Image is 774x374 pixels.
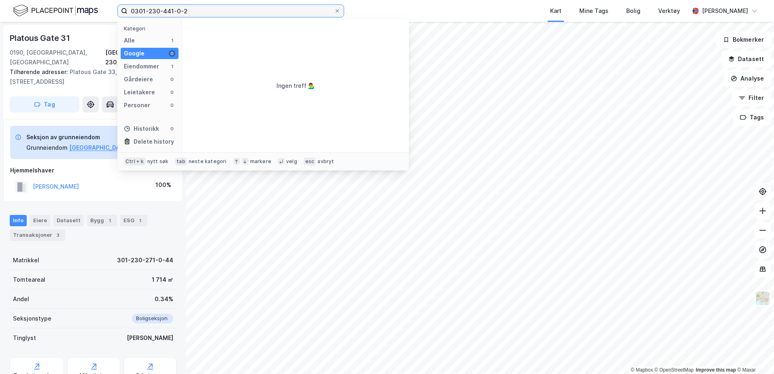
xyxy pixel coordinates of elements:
[136,217,144,225] div: 1
[124,62,159,71] div: Eiendommer
[169,89,175,96] div: 0
[152,275,173,285] div: 1 714 ㎡
[124,157,146,166] div: Ctrl + k
[105,48,176,67] div: [GEOGRAPHIC_DATA], 230/271/0/44
[304,157,316,166] div: esc
[10,68,70,75] span: Tilhørende adresser:
[13,4,98,18] img: logo.f888ab2527a4732fd821a326f86c7f29.svg
[124,25,179,32] div: Kategori
[10,48,105,67] div: 0190, [GEOGRAPHIC_DATA], [GEOGRAPHIC_DATA]
[721,51,771,67] button: Datasett
[13,333,36,343] div: Tinglyst
[696,367,736,373] a: Improve this map
[124,124,159,134] div: Historikk
[10,166,176,175] div: Hjemmelshaver
[169,102,175,108] div: 0
[10,229,65,241] div: Transaksjoner
[69,143,156,153] button: [GEOGRAPHIC_DATA], 230/271
[702,6,748,16] div: [PERSON_NAME]
[10,67,170,87] div: Platous Gate 33, [STREET_ADDRESS]
[53,215,84,226] div: Datasett
[10,32,72,45] div: Platous Gate 31
[155,180,171,190] div: 100%
[128,5,334,17] input: Søk på adresse, matrikkel, gårdeiere, leietakere eller personer
[655,367,694,373] a: OpenStreetMap
[124,74,153,84] div: Gårdeiere
[734,335,774,374] iframe: Chat Widget
[147,158,169,165] div: nytt søk
[550,6,561,16] div: Kart
[106,217,114,225] div: 1
[13,255,39,265] div: Matrikkel
[134,137,174,147] div: Delete history
[87,215,117,226] div: Bygg
[733,109,771,125] button: Tags
[13,275,45,285] div: Tomteareal
[169,125,175,132] div: 0
[26,132,156,142] div: Seksjon av grunneiendom
[13,294,29,304] div: Andel
[169,37,175,44] div: 1
[155,294,173,304] div: 0.34%
[13,314,51,323] div: Seksjonstype
[124,36,135,45] div: Alle
[579,6,608,16] div: Mine Tags
[169,50,175,57] div: 0
[117,255,173,265] div: 301-230-271-0-44
[286,158,297,165] div: velg
[54,231,62,239] div: 3
[124,100,150,110] div: Personer
[127,333,173,343] div: [PERSON_NAME]
[724,70,771,87] button: Analyse
[30,215,50,226] div: Eiere
[169,76,175,83] div: 0
[716,32,771,48] button: Bokmerker
[189,158,227,165] div: neste kategori
[250,158,271,165] div: markere
[10,96,79,113] button: Tag
[658,6,680,16] div: Verktøy
[10,215,27,226] div: Info
[120,215,147,226] div: ESG
[755,291,770,306] img: Z
[732,90,771,106] button: Filter
[175,157,187,166] div: tab
[124,87,155,97] div: Leietakere
[276,81,315,91] div: Ingen treff 💁‍♂️
[317,158,334,165] div: avbryt
[631,367,653,373] a: Mapbox
[26,143,68,153] div: Grunneiendom
[626,6,640,16] div: Bolig
[124,49,145,58] div: Google
[169,63,175,70] div: 1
